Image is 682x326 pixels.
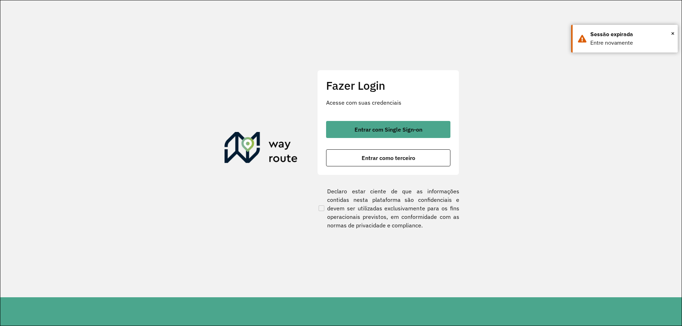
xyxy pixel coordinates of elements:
label: Declaro estar ciente de que as informações contidas nesta plataforma são confidenciais e devem se... [317,187,459,230]
button: Close [671,28,675,39]
span: × [671,28,675,39]
div: Entre novamente [590,39,672,47]
p: Acesse com suas credenciais [326,98,450,107]
h2: Fazer Login [326,79,450,92]
button: button [326,121,450,138]
img: Roteirizador AmbevTech [224,132,298,166]
span: Entrar com Single Sign-on [354,127,422,132]
div: Sessão expirada [590,30,672,39]
span: Entrar como terceiro [362,155,415,161]
button: button [326,149,450,166]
